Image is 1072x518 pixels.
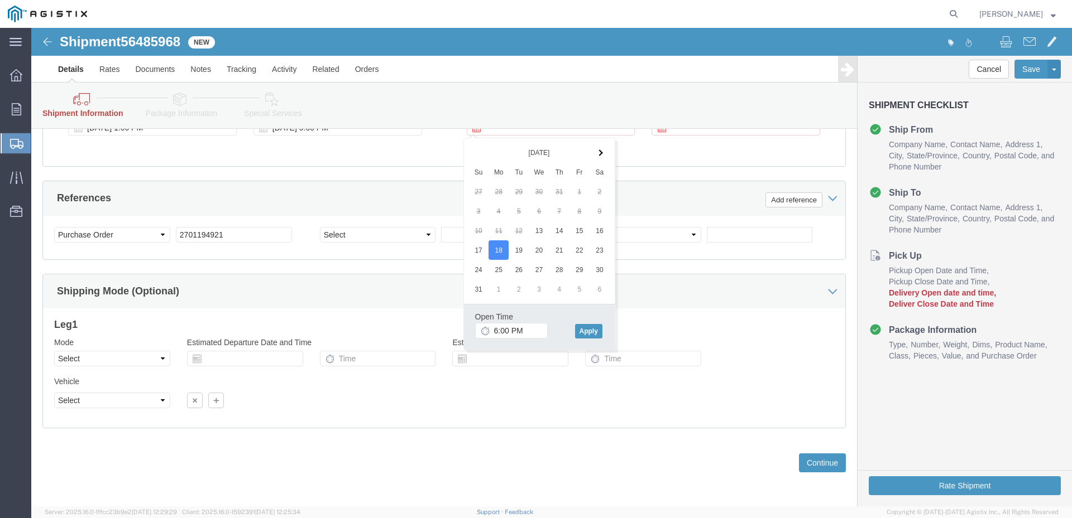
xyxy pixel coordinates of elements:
span: [DATE] 12:25:34 [255,509,300,515]
span: Client: 2025.16.0-1592391 [182,509,300,515]
span: [DATE] 12:29:29 [132,509,177,515]
a: Feedback [505,509,533,515]
button: [PERSON_NAME] [979,7,1056,21]
span: Server: 2025.16.0-1ffcc23b9e2 [45,509,177,515]
img: logo [8,6,87,22]
a: Support [477,509,505,515]
span: Copyright © [DATE]-[DATE] Agistix Inc., All Rights Reserved [887,507,1059,517]
iframe: FS Legacy Container [31,28,1072,506]
span: Robert Bray [979,8,1043,20]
